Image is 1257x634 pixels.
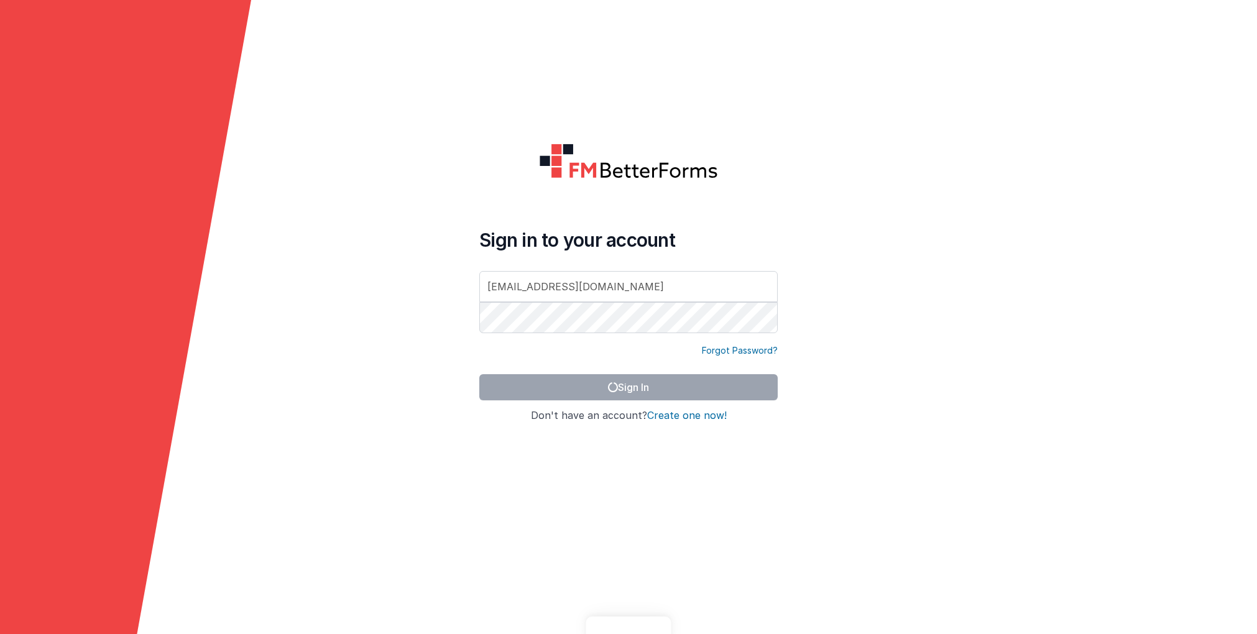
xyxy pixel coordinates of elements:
input: Email Address [479,271,778,302]
h4: Sign in to your account [479,229,778,251]
button: Sign In [479,374,778,400]
h4: Don't have an account? [479,410,778,421]
a: Forgot Password? [702,344,778,357]
button: Create one now! [647,410,727,421]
